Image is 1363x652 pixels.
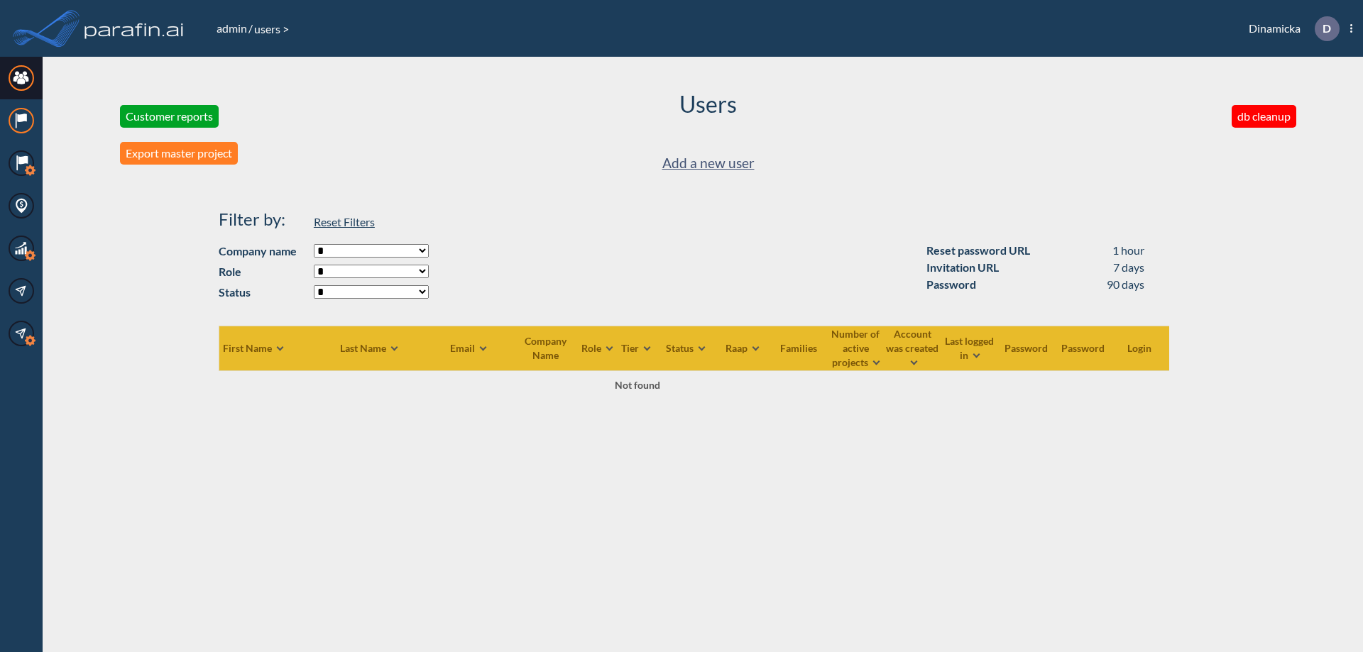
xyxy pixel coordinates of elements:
[513,326,581,370] th: Company Name
[120,105,219,128] button: Customer reports
[219,209,307,230] h4: Filter by:
[715,326,772,370] th: Raap
[82,14,187,43] img: logo
[219,370,1056,399] td: Not found
[662,152,755,175] a: Add a new user
[885,326,942,370] th: Account was created
[314,215,375,228] span: Reset Filters
[1113,259,1144,276] div: 7 days
[658,326,715,370] th: Status
[219,326,339,370] th: First Name
[219,263,307,280] strong: Role
[926,259,999,276] div: Invitation URL
[1227,16,1352,41] div: Dinamicka
[253,22,290,35] span: users >
[215,20,253,37] li: /
[828,326,885,370] th: Number of active projects
[679,91,737,118] h2: Users
[999,326,1056,370] th: Password
[1232,105,1296,128] button: db cleanup
[1056,326,1112,370] th: Password
[1112,242,1144,259] div: 1 hour
[581,326,615,370] th: Role
[1112,326,1169,370] th: Login
[339,326,425,370] th: Last Name
[425,326,513,370] th: Email
[215,21,248,35] a: admin
[772,326,828,370] th: Families
[942,326,999,370] th: Last logged in
[1107,276,1144,293] div: 90 days
[926,276,976,293] div: Password
[219,284,307,301] strong: Status
[926,242,1030,259] div: Reset password URL
[219,243,307,260] strong: Company name
[615,326,658,370] th: Tier
[120,142,238,165] button: Export master project
[1323,22,1331,35] p: D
